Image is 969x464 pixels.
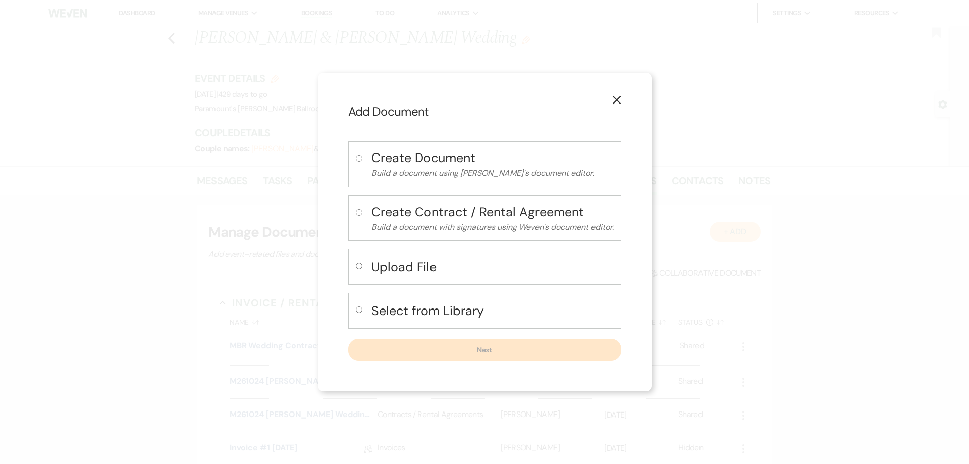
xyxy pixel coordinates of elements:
[371,149,614,167] h4: Create Document
[371,256,614,277] button: Upload File
[371,203,614,234] button: Create Contract / Rental AgreementBuild a document with signatures using Weven's document editor.
[348,339,621,361] button: Next
[371,167,614,180] p: Build a document using [PERSON_NAME]'s document editor.
[371,258,614,276] h4: Upload File
[371,149,614,180] button: Create DocumentBuild a document using [PERSON_NAME]'s document editor.
[348,103,621,120] h2: Add Document
[371,302,614,320] h4: Select from Library
[371,203,614,221] h4: Create Contract / Rental Agreement
[371,221,614,234] p: Build a document with signatures using Weven's document editor.
[371,300,614,321] button: Select from Library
